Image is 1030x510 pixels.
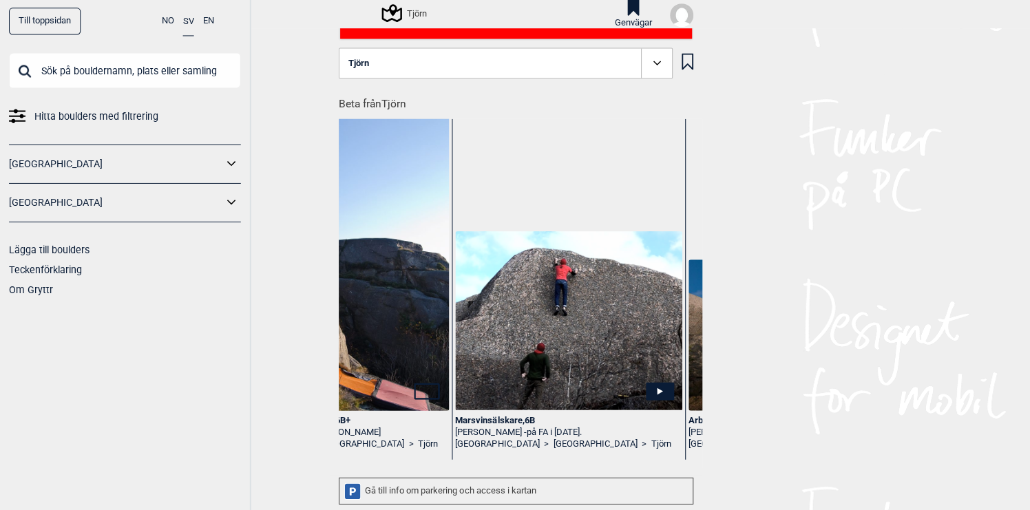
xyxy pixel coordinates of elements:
img: Jocke pa Arbetsnarkomanen 2 [687,260,914,411]
a: Tjörn [650,438,670,450]
h1: Beta från Tjörn [338,89,701,113]
a: [GEOGRAPHIC_DATA] [9,193,222,213]
a: Lägga till boulders [9,245,90,256]
a: [GEOGRAPHIC_DATA] [687,438,771,450]
button: SV [182,9,193,37]
span: på FA i [DATE]. [525,427,580,437]
a: [GEOGRAPHIC_DATA] [552,438,636,450]
a: [GEOGRAPHIC_DATA] [9,155,222,175]
button: NO [161,9,174,36]
a: [GEOGRAPHIC_DATA] [454,438,538,450]
a: Teckenförklaring [9,265,82,276]
span: > [408,438,412,450]
button: Tjörn [338,49,671,81]
span: > [543,438,547,450]
a: Hitta boulders med filtrering [9,107,240,127]
button: EN [202,9,213,36]
a: Om Gryttr [9,285,53,296]
div: Gå till info om parkering och access i kartan [338,478,692,504]
a: Tjörn [417,438,437,450]
span: > [640,438,645,450]
span: Tjörn [348,59,368,70]
a: [GEOGRAPHIC_DATA] [319,438,403,450]
a: Till toppsidan [9,9,81,36]
img: User fallback1 [669,5,692,28]
div: Arbetsnarkomanen , 6B+ [687,415,914,427]
input: Sök på bouldernamn, plats eller samling [9,54,240,89]
span: Hitta boulders med filtrering [34,107,158,127]
div: [PERSON_NAME] - [687,427,914,438]
div: [PERSON_NAME] - [454,427,681,438]
img: Jocke pa Marsvinsalskare [454,232,681,410]
div: Marsvinsälskare , 6B [454,415,681,427]
div: Tjörn [383,6,426,23]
